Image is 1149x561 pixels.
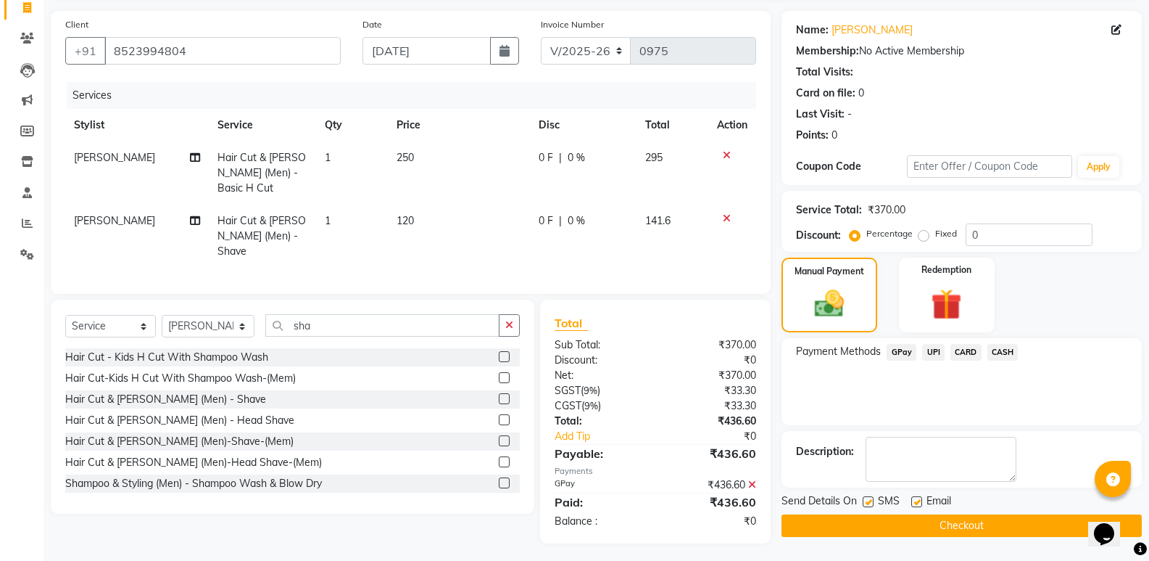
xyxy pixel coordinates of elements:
label: Percentage [866,227,913,240]
div: ₹0 [655,353,767,368]
span: 0 F [539,150,553,165]
div: Hair Cut & [PERSON_NAME] (Men) - Shave [65,392,266,407]
label: Invoice Number [541,18,604,31]
iframe: chat widget [1088,503,1135,546]
div: Sub Total: [544,337,655,353]
div: Hair Cut & [PERSON_NAME] (Men)-Head Shave-(Mem) [65,455,322,470]
div: Shampoo & Styling (Men) - Shampoo Wash & Blow Dry [65,476,322,491]
span: Send Details On [781,494,857,512]
div: 0 [858,86,864,101]
span: SMS [878,494,900,512]
span: UPI [922,344,945,361]
span: Hair Cut & [PERSON_NAME] (Men) - Basic H Cut [217,151,306,194]
th: Disc [530,109,637,142]
div: Name: [796,22,829,38]
span: | [559,150,562,165]
button: Apply [1078,156,1119,178]
div: Total: [544,414,655,429]
div: ₹0 [674,429,767,444]
span: 141.6 [645,214,671,227]
div: ( ) [544,398,655,414]
th: Action [708,109,756,142]
a: [PERSON_NAME] [831,22,913,38]
button: +91 [65,37,106,65]
div: Services [67,82,767,109]
div: Points: [796,128,829,143]
span: [PERSON_NAME] [74,214,155,227]
input: Enter Offer / Coupon Code [907,155,1072,178]
div: ₹370.00 [868,202,905,218]
img: _cash.svg [805,287,853,321]
span: 295 [645,151,663,164]
button: Checkout [781,515,1142,537]
span: 250 [397,151,414,164]
span: SGST [555,384,581,397]
div: Discount: [544,353,655,368]
div: Hair Cut & [PERSON_NAME] (Men) - Head Shave [65,413,294,428]
span: 1 [325,214,331,227]
span: 0 % [568,150,585,165]
div: 0 [831,128,837,143]
span: Total [555,316,588,331]
div: ₹370.00 [655,368,767,383]
span: Hair Cut & [PERSON_NAME] (Men) - Shave [217,214,306,258]
label: Client [65,18,88,31]
div: Payable: [544,445,655,462]
div: Card on file: [796,86,855,101]
th: Price [388,109,530,142]
span: [PERSON_NAME] [74,151,155,164]
div: Last Visit: [796,107,845,122]
div: ₹0 [655,514,767,529]
label: Fixed [935,227,957,240]
span: Payment Methods [796,344,881,359]
div: ( ) [544,383,655,398]
div: Payments [555,465,756,478]
div: Paid: [544,494,655,511]
div: Hair Cut & [PERSON_NAME] (Men)-Shave-(Mem) [65,434,294,449]
div: Net: [544,368,655,383]
div: Balance : [544,514,655,529]
div: Total Visits: [796,65,853,80]
div: ₹436.60 [655,478,767,493]
span: CASH [987,344,1019,361]
div: GPay [544,478,655,493]
span: 0 F [539,213,553,229]
span: CARD [950,344,982,361]
th: Service [209,109,316,142]
span: 120 [397,214,414,227]
div: ₹436.60 [655,414,767,429]
div: ₹370.00 [655,337,767,353]
span: 9% [584,400,598,411]
div: Coupon Code [796,159,906,174]
div: Discount: [796,228,841,243]
label: Date [362,18,382,31]
span: 0 % [568,213,585,229]
label: Manual Payment [795,265,864,278]
div: ₹436.60 [655,445,767,462]
input: Search or Scan [265,314,499,337]
span: | [559,213,562,229]
div: ₹33.30 [655,383,767,398]
div: ₹33.30 [655,398,767,414]
a: Add Tip [544,429,674,444]
div: Service Total: [796,202,862,218]
div: - [847,107,852,122]
div: ₹436.60 [655,494,767,511]
th: Stylist [65,109,209,142]
div: Hair Cut-Kids H Cut With Shampoo Wash-(Mem) [65,371,296,386]
span: 9% [584,385,597,396]
img: _gift.svg [921,285,971,324]
span: 1 [325,151,331,164]
input: Search by Name/Mobile/Email/Code [104,37,341,65]
div: Description: [796,444,854,459]
span: CGST [555,399,581,412]
span: Email [926,494,951,512]
th: Qty [316,109,388,142]
span: GPay [887,344,916,361]
th: Total [636,109,708,142]
div: Hair Cut - Kids H Cut With Shampoo Wash [65,350,268,365]
div: Membership: [796,44,859,59]
div: No Active Membership [796,44,1127,59]
label: Redemption [921,263,971,277]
